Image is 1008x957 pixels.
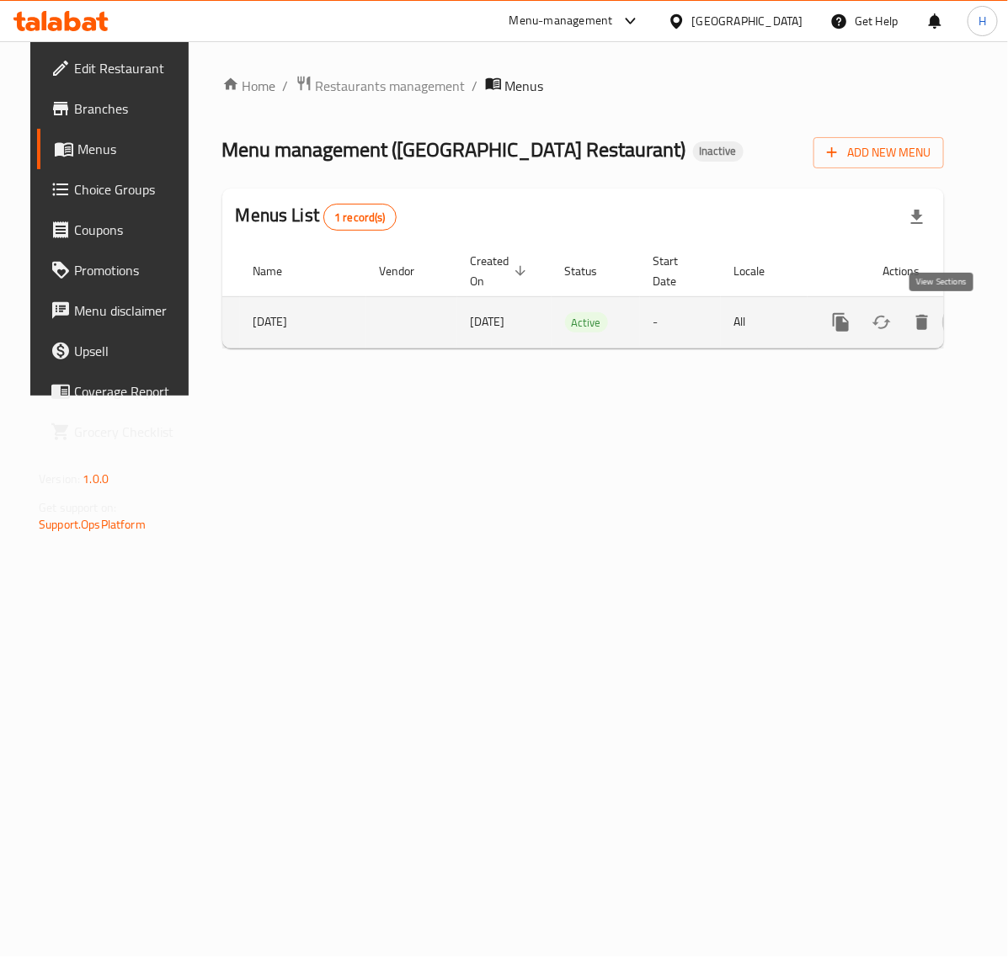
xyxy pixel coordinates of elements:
li: / [472,76,478,96]
span: Coupons [74,220,185,240]
div: Total records count [323,204,397,231]
span: Menus [505,76,544,96]
a: Coverage Report [37,371,199,412]
h2: Menus List [236,203,397,231]
td: - [640,296,721,348]
span: H [979,12,986,30]
span: Grocery Checklist [74,422,185,442]
button: Add New Menu [813,137,944,168]
a: Grocery Checklist [37,412,199,452]
li: / [283,76,289,96]
span: Promotions [74,260,185,280]
span: Coverage Report [74,381,185,401]
td: [DATE] [240,296,366,348]
div: Inactive [693,141,744,162]
a: Upsell [37,331,199,371]
th: Actions [808,246,996,297]
span: Choice Groups [74,179,185,199]
div: Active [565,312,608,332]
span: Version: [39,468,80,490]
span: Name [253,261,305,281]
a: Menu disclaimer [37,290,199,331]
div: Export file [897,197,937,237]
a: Coupons [37,210,199,250]
span: Restaurants management [316,76,466,96]
table: enhanced table [159,246,996,348]
span: Created On [471,251,531,291]
span: Menu disclaimer [74,300,185,321]
span: Start Date [653,251,701,291]
span: Add New Menu [827,142,931,163]
span: Get support on: [39,497,116,518]
span: Vendor [380,261,437,281]
td: All [721,296,808,348]
a: Branches [37,88,199,129]
a: Home [222,76,276,96]
div: Menu-management [509,11,613,31]
span: Edit Restaurant [74,58,185,78]
span: Status [565,261,620,281]
button: more [821,302,861,343]
span: Menu management ( [GEOGRAPHIC_DATA] Restaurant ) [222,130,686,168]
a: Edit Restaurant [37,48,199,88]
a: Choice Groups [37,169,199,210]
span: 1.0.0 [83,468,109,490]
span: Menus [77,139,185,159]
span: [DATE] [471,311,505,332]
span: Branches [74,98,185,119]
a: Promotions [37,250,199,290]
span: Inactive [693,144,744,158]
a: Restaurants management [296,75,466,97]
div: [GEOGRAPHIC_DATA] [692,12,803,30]
span: 1 record(s) [324,210,396,226]
span: Upsell [74,341,185,361]
span: Locale [734,261,787,281]
a: Menus [37,129,199,169]
a: Support.OpsPlatform [39,513,146,535]
span: Active [565,313,608,332]
nav: breadcrumb [222,75,944,97]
